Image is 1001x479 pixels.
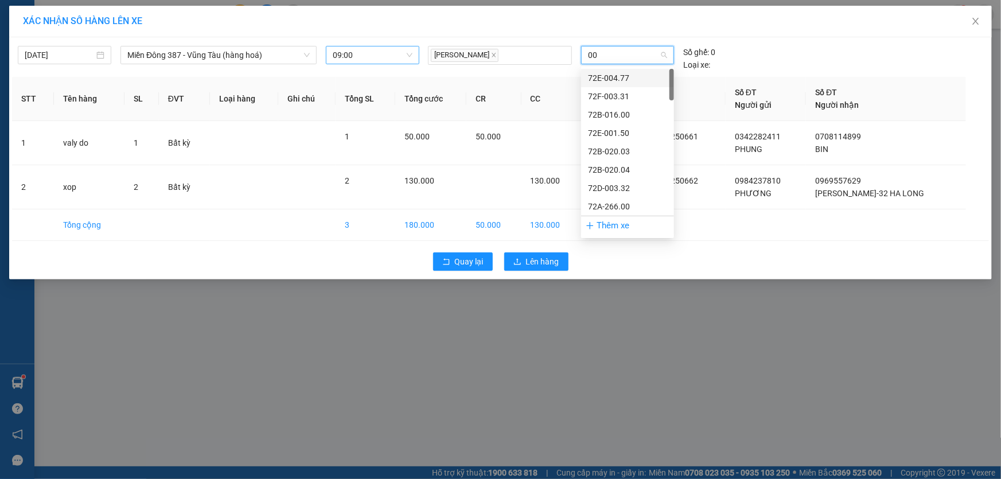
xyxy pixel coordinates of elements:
th: Tổng SL [336,77,395,121]
span: 1 [345,132,349,141]
span: Số ghế: [683,46,709,59]
div: 72B-020.03 [581,142,674,161]
span: Nhận: [98,11,126,23]
button: rollbackQuay lại [433,252,493,271]
th: Tên hàng [54,77,124,121]
span: close [491,52,497,58]
div: 0969557629 [98,51,208,67]
span: [PERSON_NAME]-32 HA LONG [815,189,924,198]
button: Close [960,6,992,38]
th: STT [12,77,54,121]
span: PHUNG [735,145,762,154]
div: Thêm xe [581,216,674,236]
div: [PERSON_NAME]-32 HA LONG [98,24,208,51]
span: 0342282411 [735,132,781,141]
div: 130.000 [96,74,209,90]
div: 72E-004.77 [588,72,667,84]
td: Tổng cộng [54,209,124,241]
div: 72B-016.00 [581,106,674,124]
div: 72A-266.00 [588,200,667,213]
th: CC [521,77,582,121]
td: valy do [54,121,124,165]
th: ĐVT [159,77,210,121]
th: SL [124,77,159,121]
span: rollback [442,258,450,267]
span: 50.000 [404,132,430,141]
span: close [971,17,980,26]
td: xop [54,165,124,209]
span: plus [586,221,594,230]
div: 72B-020.04 [588,163,667,176]
th: Ghi chú [278,77,336,121]
div: 72F-003.31 [588,90,667,103]
td: Bất kỳ [159,121,210,165]
div: 72E-004.77 [581,69,674,87]
div: 72A-266.00 [581,197,674,216]
button: uploadLên hàng [504,252,568,271]
span: 130.000 [531,176,560,185]
td: Bất kỳ [159,165,210,209]
span: BIN [815,145,828,154]
td: 2 [12,165,54,209]
th: Tổng cước [395,77,466,121]
td: 1 [12,121,54,165]
div: 0 [683,46,715,59]
span: down [303,52,310,59]
span: Số ĐT [735,88,757,97]
span: Lên hàng [526,255,559,268]
input: 14/09/2025 [25,49,94,61]
td: 180.000 [395,209,466,241]
span: 0984237810 [735,176,781,185]
span: 2 [134,182,138,192]
span: Người nhận [815,100,859,110]
td: 2 [637,209,726,241]
div: PHƯƠNG [10,24,90,37]
span: 2 [345,176,349,185]
span: XÁC NHẬN SỐ HÀNG LÊN XE [23,15,142,26]
span: 130.000 [404,176,434,185]
th: CR [466,77,521,121]
div: 0984237810 [10,37,90,53]
th: Mã GD [637,77,726,121]
span: Số ĐT [815,88,837,97]
span: Miền Đông 387 - Vũng Tàu (hàng hoá) [127,46,310,64]
span: C : [96,77,106,89]
div: 72B-020.04 [581,161,674,179]
span: 09:00 [333,46,412,64]
span: 1 [134,138,138,147]
div: 72D-003.32 [581,179,674,197]
div: 167 QL13 [10,10,90,24]
th: Loại hàng [210,77,278,121]
div: 72E-001.50 [581,124,674,142]
div: 72B-016.00 [588,108,667,121]
div: 72E-001.50 [588,127,667,139]
div: 72F-003.31 [581,87,674,106]
span: upload [513,258,521,267]
td: 130.000 [521,209,582,241]
span: 0969557629 [815,176,861,185]
td: 50.000 [466,209,521,241]
span: Gửi: [10,11,28,23]
span: 50.000 [476,132,501,141]
span: Loại xe: [683,59,710,71]
span: PHƯƠNG [735,189,772,198]
span: Quay lại [455,255,484,268]
td: 3 [336,209,395,241]
span: 0708114899 [815,132,861,141]
div: 72D-003.32 [588,182,667,194]
div: 72B-020.03 [588,145,667,158]
span: Người gửi [735,100,772,110]
span: [PERSON_NAME] [431,49,498,62]
div: Bình Giã [98,10,208,24]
